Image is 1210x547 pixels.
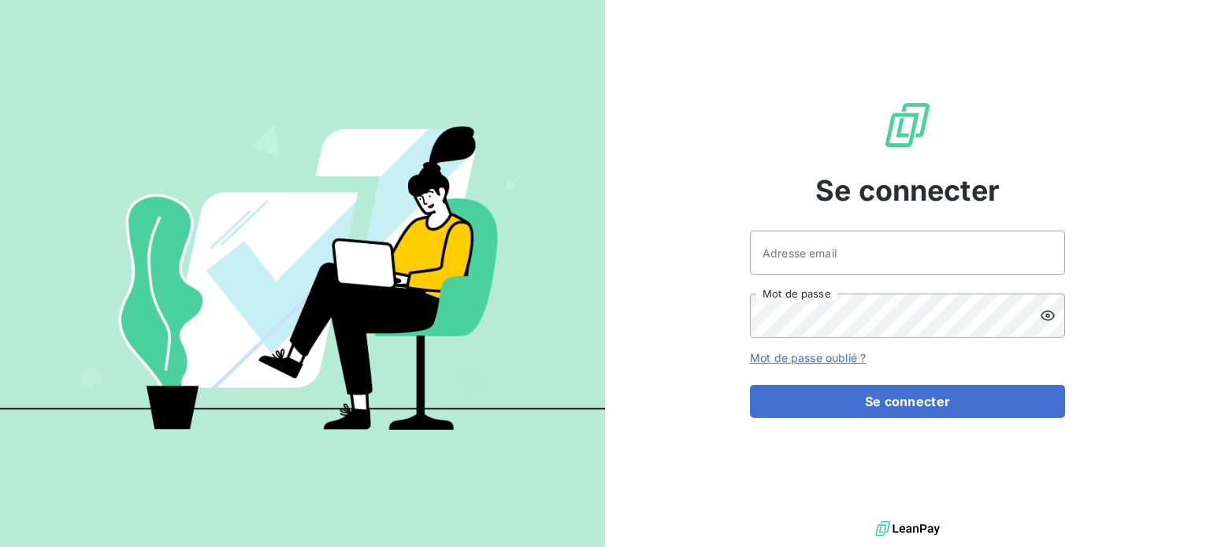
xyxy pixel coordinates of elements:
[750,385,1065,418] button: Se connecter
[875,517,940,541] img: logo
[882,100,933,150] img: Logo LeanPay
[750,231,1065,275] input: placeholder
[815,169,1000,212] span: Se connecter
[750,351,866,364] a: Mot de passe oublié ?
